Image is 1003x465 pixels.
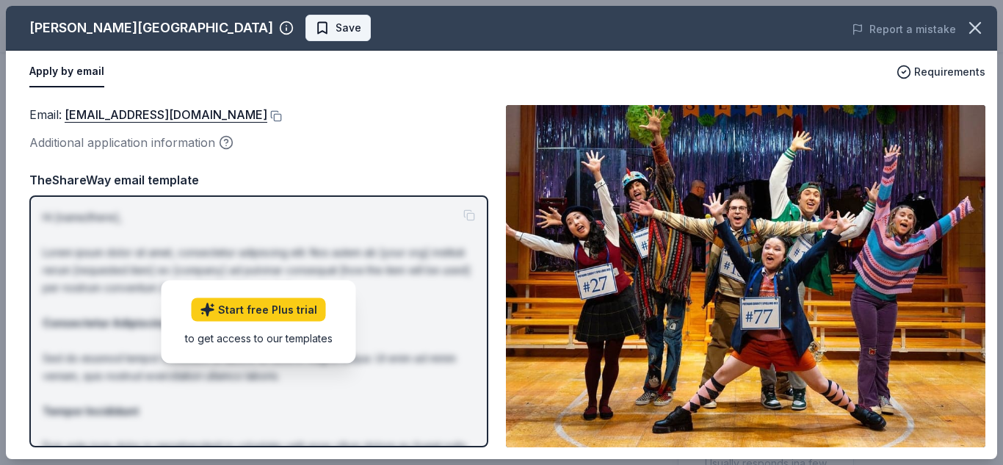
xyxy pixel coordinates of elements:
button: Requirements [897,63,985,81]
a: Start free Plus trial [192,298,326,321]
button: Report a mistake [852,21,956,38]
span: Requirements [914,63,985,81]
div: Additional application information [29,133,488,152]
img: Image for George Street Playhouse [506,105,985,447]
button: Apply by email [29,57,104,87]
button: Save [305,15,371,41]
div: to get access to our templates [185,330,333,345]
div: TheShareWay email template [29,170,488,190]
strong: Consectetur Adipiscing [43,317,169,329]
strong: Tempor Incididunt [43,405,139,417]
span: Save [336,19,361,37]
a: [EMAIL_ADDRESS][DOMAIN_NAME] [65,105,267,124]
div: [PERSON_NAME][GEOGRAPHIC_DATA] [29,16,273,40]
span: Email : [29,107,267,122]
